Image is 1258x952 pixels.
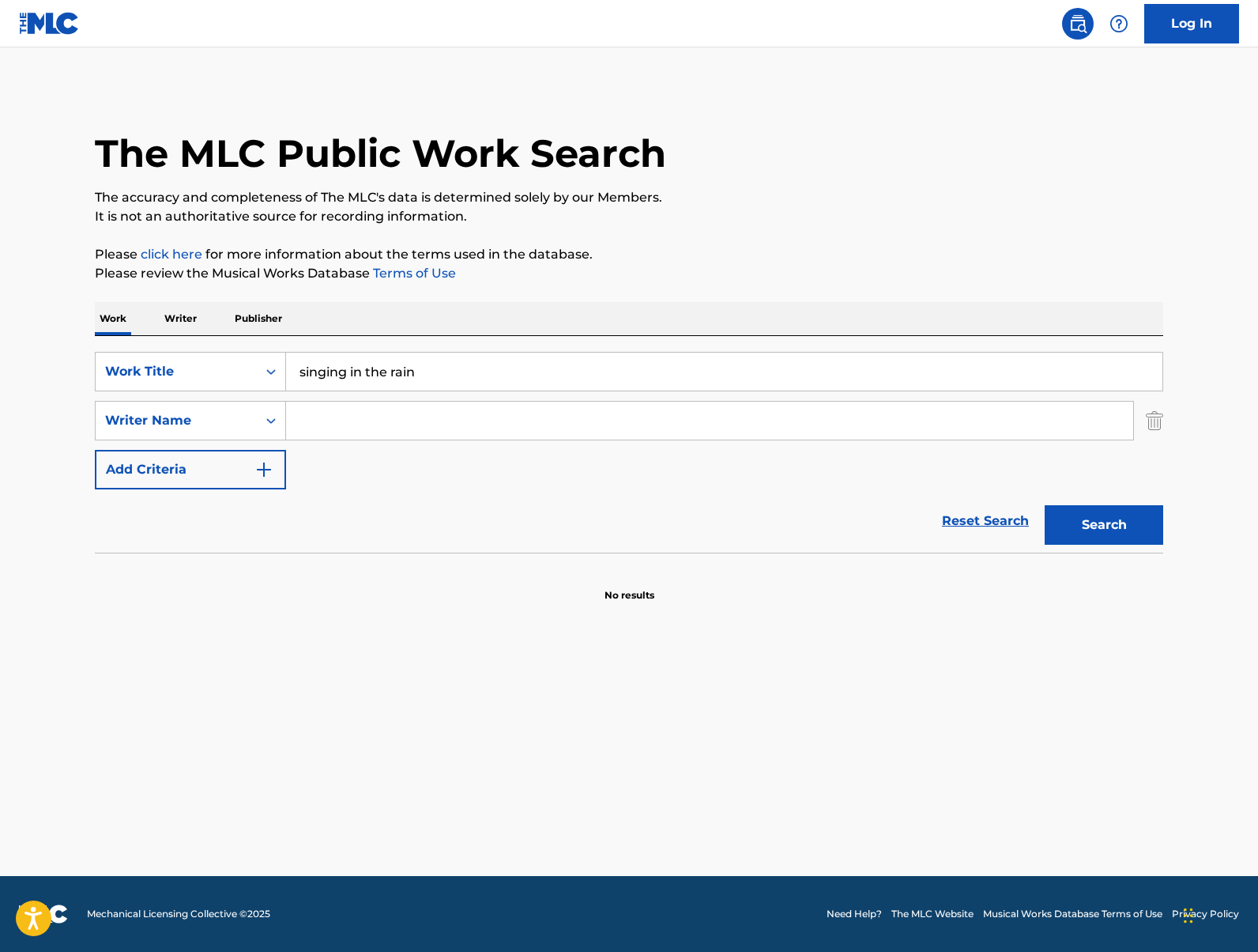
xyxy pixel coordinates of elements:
a: Privacy Policy [1172,907,1239,921]
img: 9d2ae6d4665cec9f34b9.svg [254,460,273,479]
p: Please review the Musical Works Database [95,264,1163,283]
span: Mechanical Licensing Collective © 2025 [87,907,270,921]
img: MLC Logo [19,12,80,35]
div: Drag [1184,892,1193,939]
p: Please for more information about the terms used in the database. [95,245,1163,264]
img: search [1068,14,1087,33]
p: Publisher [230,302,287,335]
a: Log In [1144,4,1239,43]
p: Writer [160,302,202,335]
a: Need Help? [827,907,882,921]
a: Terms of Use [370,266,456,281]
a: The MLC Website [891,907,974,921]
div: Help [1103,8,1135,40]
div: Work Title [105,362,247,381]
a: Musical Works Database Terms of Use [983,907,1162,921]
p: The accuracy and completeness of The MLC's data is determined solely by our Members. [95,188,1163,207]
button: Search [1045,505,1163,545]
p: Work [95,302,131,335]
img: help [1109,14,1128,33]
a: click here [141,247,202,262]
div: Writer Name [105,411,247,430]
form: Search Form [95,352,1163,553]
p: It is not an authoritative source for recording information. [95,207,1163,226]
p: No results [605,569,654,603]
iframe: Chat Widget [1179,876,1258,952]
button: Add Criteria [95,450,286,489]
a: Reset Search [934,504,1037,538]
img: logo [19,905,68,924]
h1: The MLC Public Work Search [95,130,666,177]
a: Public Search [1062,8,1094,40]
img: Delete Criterion [1146,401,1163,440]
